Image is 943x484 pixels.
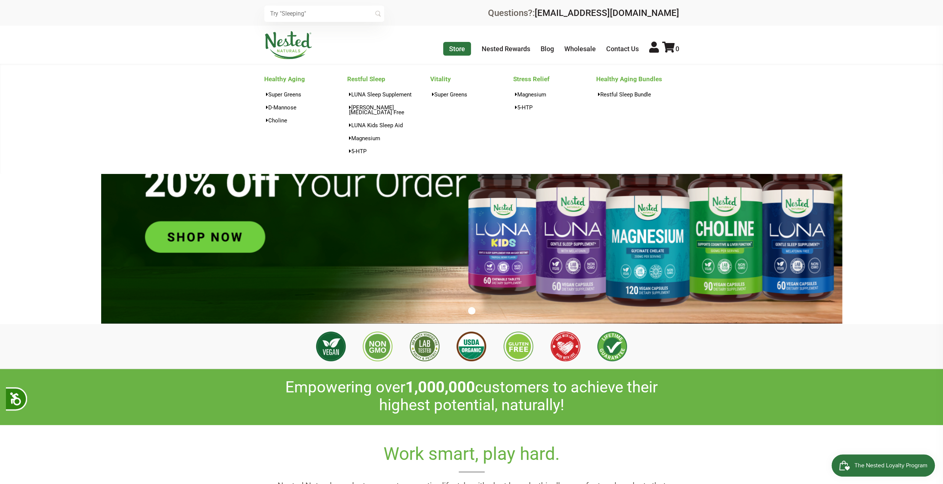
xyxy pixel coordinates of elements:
[456,332,486,361] img: USDA Organic
[264,102,347,113] a: D-Mannose
[597,332,627,361] img: Lifetime Guarantee
[264,378,679,414] h2: Empowering over customers to achieve their highest potential, naturally!
[264,89,347,100] a: Super Greens
[504,332,533,361] img: Gluten Free
[363,332,392,361] img: Non GMO
[101,64,842,324] img: Untitled_design_76.png
[551,332,580,361] img: Made with Love
[468,307,475,315] button: 1 of 1
[347,73,430,85] a: Restful Sleep
[430,73,513,85] a: Vitality
[513,89,596,100] a: Magnesium
[541,45,554,53] a: Blog
[347,133,430,144] a: Magnesium
[347,89,430,100] a: LUNA Sleep Supplement
[347,102,430,118] a: [PERSON_NAME][MEDICAL_DATA] Free
[675,45,679,53] span: 0
[264,31,312,59] img: Nested Naturals
[347,120,430,131] a: LUNA Kids Sleep Aid
[443,42,471,56] a: Store
[430,89,513,100] a: Super Greens
[405,378,475,396] span: 1,000,000
[482,45,530,53] a: Nested Rewards
[264,6,384,22] input: Try "Sleeping"
[347,146,430,157] a: 5-HTP
[513,102,596,113] a: 5-HTP
[662,45,679,53] a: 0
[264,444,679,472] h2: Work smart, play hard.
[316,332,346,361] img: Vegan
[564,45,596,53] a: Wholesale
[535,8,679,18] a: [EMAIL_ADDRESS][DOMAIN_NAME]
[264,73,347,85] a: Healthy Aging
[606,45,639,53] a: Contact Us
[410,332,439,361] img: 3rd Party Lab Tested
[513,73,596,85] a: Stress Relief
[596,73,679,85] a: Healthy Aging Bundles
[596,89,679,100] a: Restful Sleep Bundle
[488,9,679,17] div: Questions?:
[264,115,347,126] a: Choline
[831,454,936,477] iframe: Button to open loyalty program pop-up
